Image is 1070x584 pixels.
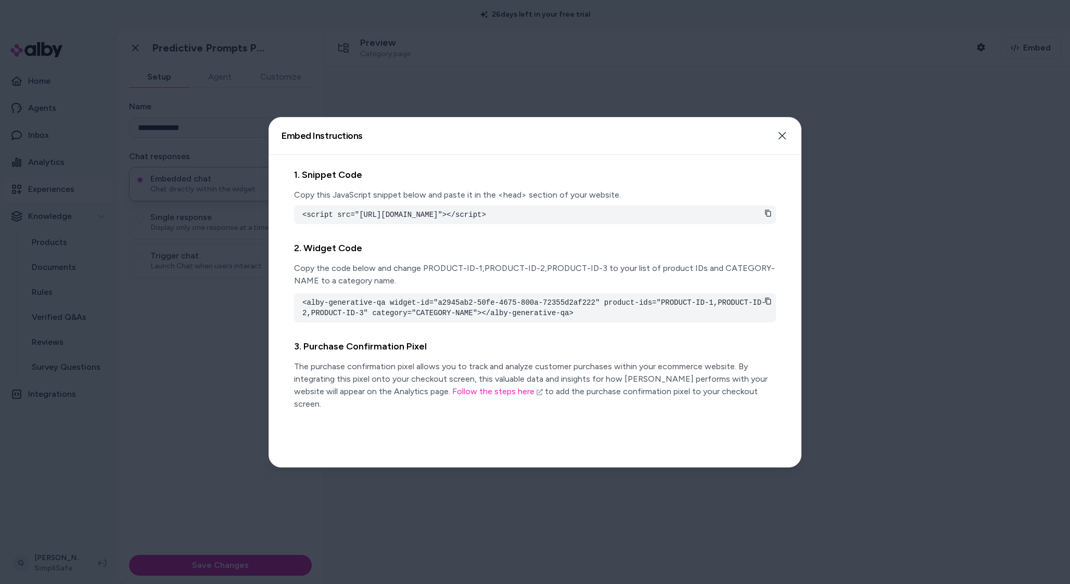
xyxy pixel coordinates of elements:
p: The purchase confirmation pixel allows you to track and analyze customer purchases within your ec... [294,360,776,410]
pre: <script src="[URL][DOMAIN_NAME]"></script> [302,210,768,220]
h2: 1. Snippet Code [294,167,776,183]
p: Copy the code below and change PRODUCT-ID-1,PRODUCT-ID-2,PRODUCT-ID-3 to your list of product IDs... [294,262,776,287]
a: Follow the steps here [452,386,543,396]
h2: 2. Widget Code [294,241,776,256]
h2: Embed Instructions [282,131,363,140]
pre: <alby-generative-qa widget-id="a2945ab2-50fe-4675-800a-72355d2af222" product-ids="PRODUCT-ID-1,PR... [302,297,768,318]
p: Copy this JavaScript snippet below and paste it in the <head> section of your website. [294,189,776,201]
h2: 3. Purchase Confirmation Pixel [294,339,776,354]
